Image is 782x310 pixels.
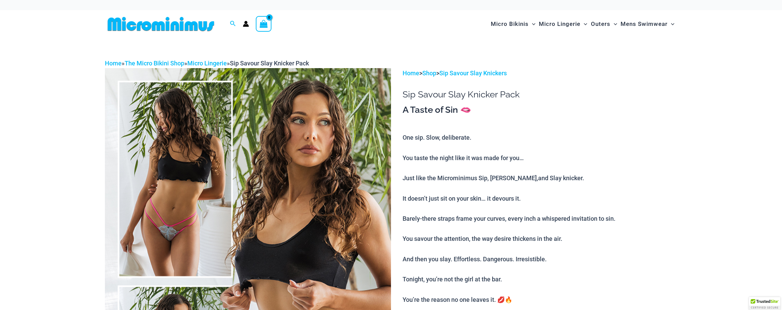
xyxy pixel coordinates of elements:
[403,68,677,78] p: > >
[105,60,122,67] a: Home
[489,14,537,34] a: Micro BikinisMenu ToggleMenu Toggle
[589,14,619,34] a: OutersMenu ToggleMenu Toggle
[403,69,419,77] a: Home
[403,133,677,305] p: One sip. Slow, deliberate. You taste the night like it was made for you… Just like the Microminim...
[668,15,674,33] span: Menu Toggle
[621,15,668,33] span: Mens Swimwear
[256,16,271,32] a: View Shopping Cart, empty
[591,15,610,33] span: Outers
[619,14,676,34] a: Mens SwimwearMenu ToggleMenu Toggle
[403,89,677,100] h1: Sip Savour Slay Knicker Pack
[537,14,589,34] a: Micro LingerieMenu ToggleMenu Toggle
[125,60,184,67] a: The Micro Bikini Shop
[230,20,236,28] a: Search icon link
[187,60,227,67] a: Micro Lingerie
[580,15,587,33] span: Menu Toggle
[529,15,535,33] span: Menu Toggle
[403,104,677,116] h3: A Taste of Sin 🫦
[243,21,249,27] a: Account icon link
[491,15,529,33] span: Micro Bikinis
[539,15,580,33] span: Micro Lingerie
[230,60,309,67] span: Sip Savour Slay Knicker Pack
[105,16,217,32] img: MM SHOP LOGO FLAT
[610,15,617,33] span: Menu Toggle
[105,60,309,67] span: » » »
[749,297,780,310] div: TrustedSite Certified
[439,69,507,77] a: Sip Savour Slay Knickers
[422,69,436,77] a: Shop
[488,13,677,35] nav: Site Navigation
